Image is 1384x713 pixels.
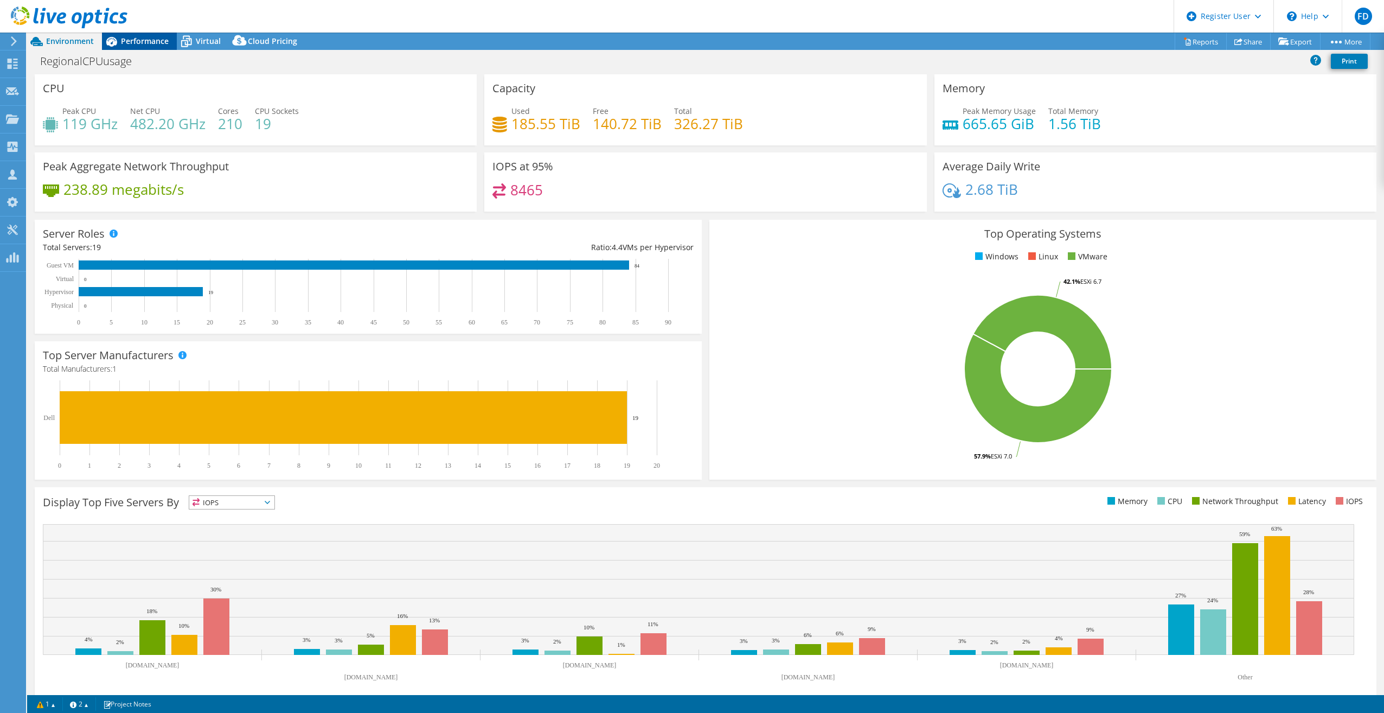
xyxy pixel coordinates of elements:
h4: 8465 [510,184,543,196]
div: Ratio: VMs per Hypervisor [368,241,694,253]
span: Environment [46,36,94,46]
text: 65 [501,319,508,326]
a: 2 [62,697,96,711]
text: 17 [564,462,571,469]
text: 84 [635,263,640,269]
span: IOPS [189,496,274,509]
h4: Total Manufacturers: [43,363,694,375]
text: 0 [58,462,61,469]
h4: 238.89 megabits/s [63,183,184,195]
tspan: 57.9% [974,452,991,460]
text: 6% [836,630,844,636]
text: 2% [1022,638,1030,645]
h3: Server Roles [43,228,105,240]
text: 19 [624,462,630,469]
text: 55 [435,319,442,326]
span: Free [593,106,608,116]
h4: 185.55 TiB [511,118,580,130]
text: 9% [1086,626,1094,633]
text: 3% [958,638,966,644]
span: Performance [121,36,169,46]
span: Peak Memory Usage [963,106,1036,116]
text: 3% [303,636,311,643]
span: Total [674,106,692,116]
text: [DOMAIN_NAME] [1000,661,1054,669]
span: Cores [218,106,239,116]
span: CPU Sockets [255,106,299,116]
h3: Memory [943,82,985,94]
a: Project Notes [95,697,159,711]
span: Net CPU [130,106,160,116]
h4: 19 [255,118,299,130]
text: 13 [445,462,451,469]
a: Share [1226,33,1271,50]
h3: CPU [43,82,65,94]
span: 1 [112,364,117,374]
text: 15 [174,319,180,326]
li: Memory [1105,495,1148,507]
span: FD [1355,8,1372,25]
text: 90 [665,319,671,326]
text: 5 [110,319,113,326]
h3: Average Daily Write [943,161,1040,173]
span: 4.4 [612,242,623,252]
h4: 140.72 TiB [593,118,662,130]
text: 4 [177,462,181,469]
h4: 482.20 GHz [130,118,206,130]
h3: IOPS at 95% [492,161,553,173]
text: 3% [772,637,780,644]
text: 3% [740,638,748,644]
a: Export [1270,33,1321,50]
text: 50 [403,319,409,326]
text: 27% [1175,592,1186,599]
text: 16% [397,613,408,619]
li: Network Throughput [1189,495,1278,507]
text: [DOMAIN_NAME] [344,673,398,681]
h4: 665.65 GiB [963,118,1036,130]
a: 1 [29,697,63,711]
text: 20 [207,319,213,326]
text: 40 [337,319,344,326]
h4: 210 [218,118,242,130]
text: 28% [1303,589,1314,595]
text: 16 [534,462,541,469]
text: 0 [84,277,87,282]
text: 30 [272,319,278,326]
text: 6 [237,462,240,469]
a: Print [1331,54,1368,69]
h1: RegionalCPUusage [35,55,149,67]
text: 2% [990,639,998,645]
text: 75 [567,319,573,326]
text: 2% [116,639,124,645]
span: Used [511,106,530,116]
text: 24% [1207,597,1218,603]
tspan: 42.1% [1063,277,1080,285]
text: 9 [327,462,330,469]
h3: Capacity [492,82,535,94]
text: Virtual [56,275,74,283]
a: More [1320,33,1370,50]
h4: 2.68 TiB [965,183,1018,195]
text: 45 [370,319,377,326]
text: 5% [367,632,375,639]
text: 8 [297,462,300,469]
text: 0 [77,319,80,326]
text: 5 [207,462,210,469]
li: VMware [1065,251,1107,263]
h4: 119 GHz [62,118,118,130]
text: 11 [385,462,392,469]
text: Other [1238,673,1252,681]
li: Latency [1285,495,1326,507]
tspan: ESXi 7.0 [991,452,1012,460]
text: 35 [305,319,311,326]
h3: Top Operating Systems [717,228,1368,240]
h4: 326.27 TiB [674,118,743,130]
text: 10% [178,622,189,629]
text: 14 [475,462,481,469]
text: 4% [1055,635,1063,641]
text: 63% [1271,525,1282,532]
text: 25 [239,319,246,326]
text: 2 [118,462,121,469]
text: Physical [51,302,73,309]
h3: Peak Aggregate Network Throughput [43,161,229,173]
